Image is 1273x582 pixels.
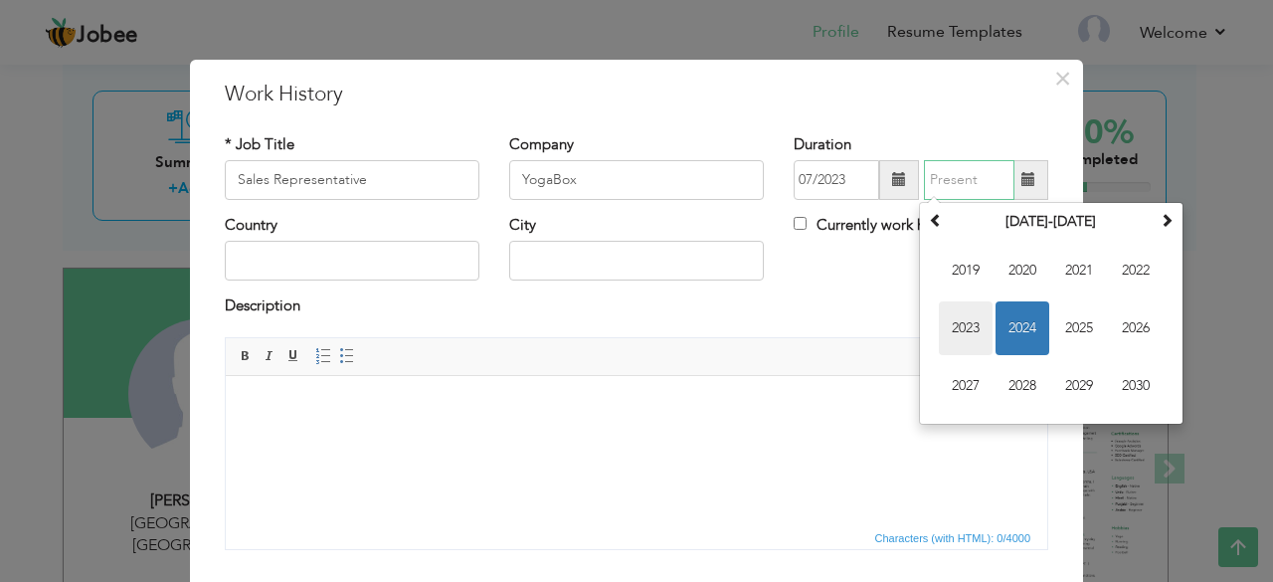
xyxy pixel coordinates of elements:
span: 2026 [1109,301,1163,355]
span: × [1054,61,1071,97]
span: 2022 [1109,244,1163,297]
span: 2027 [939,359,993,413]
button: Close [1046,63,1078,95]
span: Next Decade [1160,213,1174,227]
span: 2021 [1052,244,1106,297]
span: 2019 [939,244,993,297]
span: 2024 [996,301,1049,355]
label: Company [509,134,574,155]
input: Currently work here [794,217,807,230]
span: 2023 [939,301,993,355]
h3: Work History [225,80,1048,109]
label: Description [225,295,300,316]
label: Currently work here [794,215,946,236]
input: Present [924,160,1014,200]
input: From [794,160,879,200]
a: Insert/Remove Bulleted List [336,345,358,367]
a: Bold [235,345,257,367]
label: * Job Title [225,134,294,155]
label: Country [225,215,277,236]
label: City [509,215,536,236]
span: 2028 [996,359,1049,413]
span: 2029 [1052,359,1106,413]
iframe: Rich Text Editor, workEditor [226,376,1047,525]
a: Underline [282,345,304,367]
div: Statistics [871,529,1037,547]
span: Previous Decade [929,213,943,227]
span: 2030 [1109,359,1163,413]
span: Characters (with HTML): 0/4000 [871,529,1035,547]
a: Insert/Remove Numbered List [312,345,334,367]
label: Duration [794,134,851,155]
span: 2020 [996,244,1049,297]
th: Select Decade [948,207,1155,237]
a: Italic [259,345,280,367]
span: 2025 [1052,301,1106,355]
